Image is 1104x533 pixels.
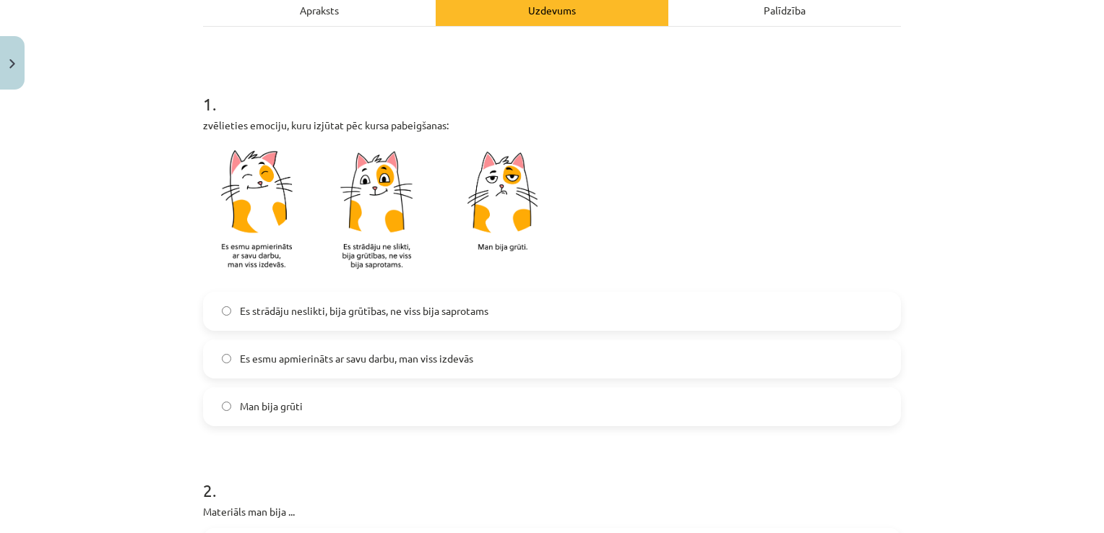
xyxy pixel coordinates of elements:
[222,354,231,363] input: Es esmu apmierināts ar savu darbu, man viss izdevās
[203,118,901,133] p: zvēlieties emociju, kuru izjūtat pēc kursa pabeigšanas:
[240,351,473,366] span: Es esmu apmierināts ar savu darbu, man viss izdevās
[203,455,901,500] h1: 2 .
[222,306,231,316] input: Es strādāju neslikti, bija grūtības, ne viss bija saprotams
[222,402,231,411] input: Man bija grūti
[203,69,901,113] h1: 1 .
[9,59,15,69] img: icon-close-lesson-0947bae3869378f0d4975bcd49f059093ad1ed9edebbc8119c70593378902aed.svg
[203,504,901,519] p: Materiāls man bija ...
[240,303,488,318] span: Es strādāju neslikti, bija grūtības, ne viss bija saprotams
[240,399,303,414] span: Man bija grūti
